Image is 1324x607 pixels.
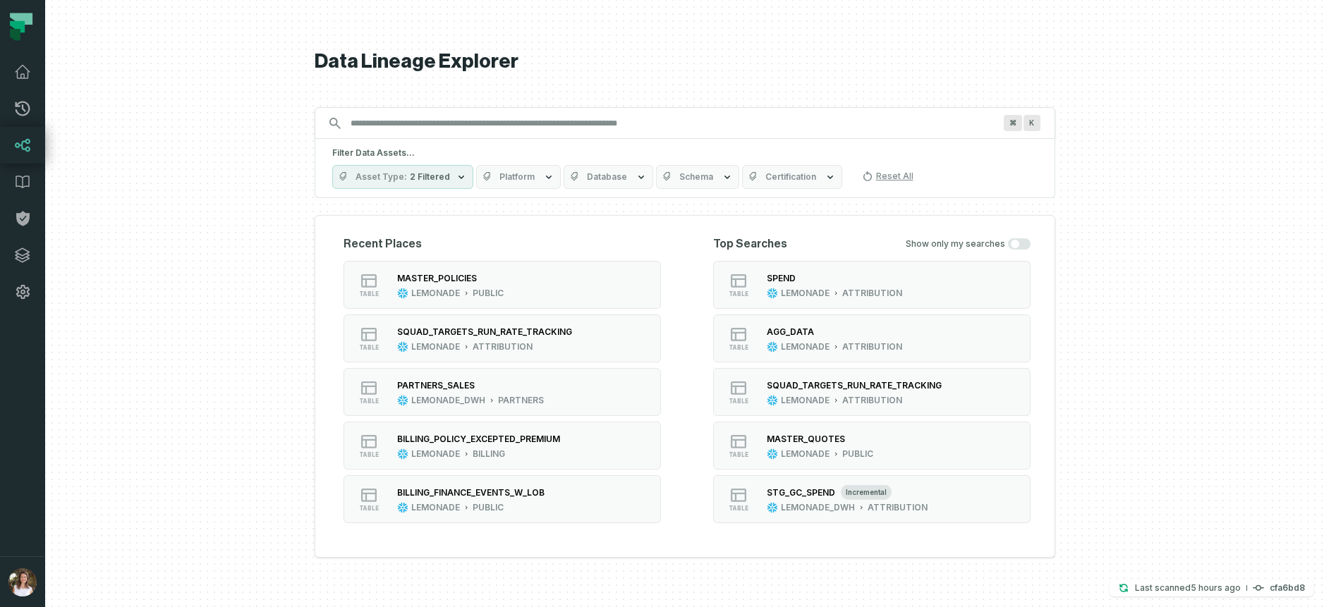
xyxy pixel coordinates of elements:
[1270,584,1305,592] h4: cfa6bd8
[8,568,37,596] img: avatar of Sharon Lifchitz
[1135,581,1241,595] p: Last scanned
[1110,580,1313,596] button: Last scanned[DATE] 4:22:48 AMcfa6bd8
[1024,115,1040,131] span: Press ⌘ + K to focus the search bar
[1191,582,1241,593] relative-time: Oct 14, 2025, 4:22 AM GMT+2
[315,49,1055,74] h1: Data Lineage Explorer
[1004,115,1022,131] span: Press ⌘ + K to focus the search bar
